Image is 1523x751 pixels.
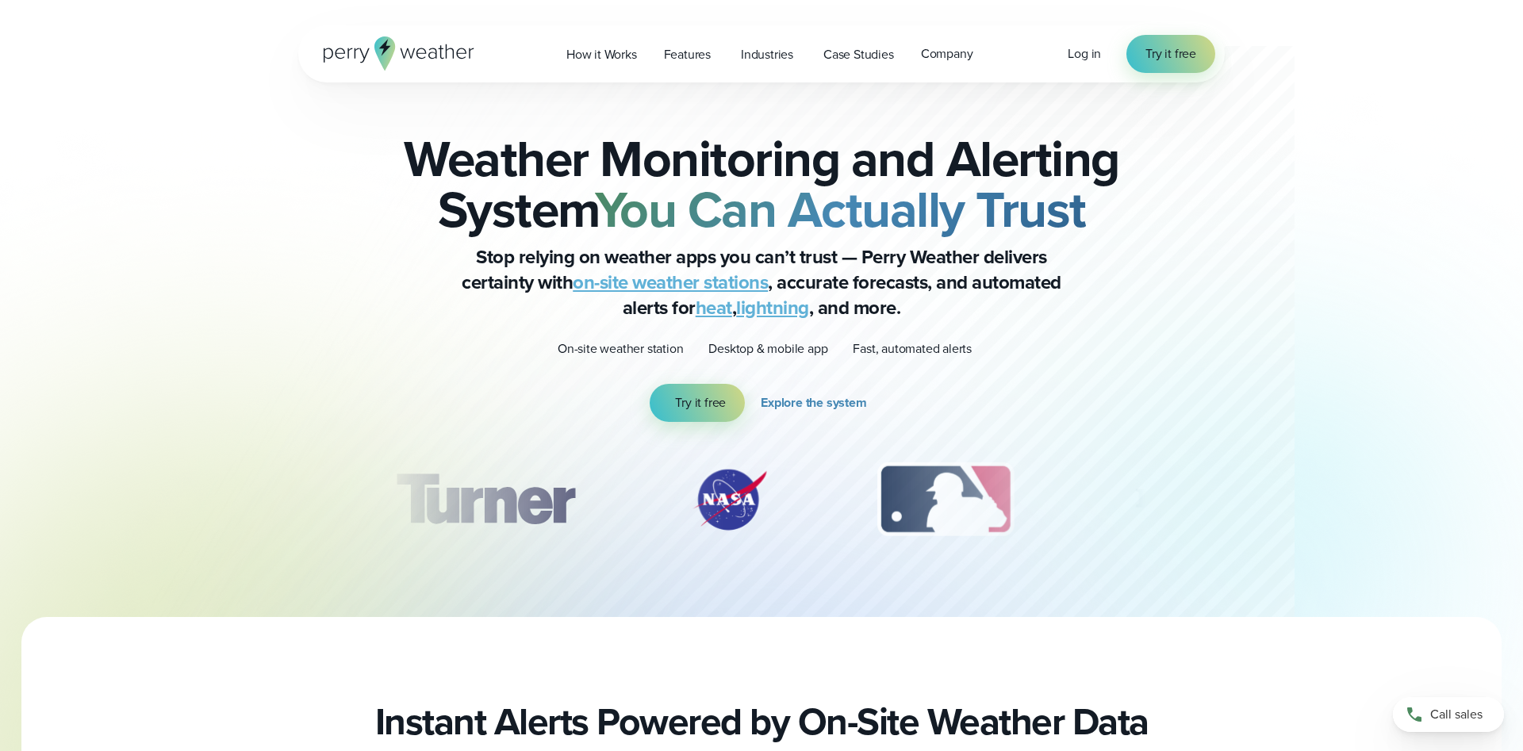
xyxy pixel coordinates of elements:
img: PGA.svg [1106,460,1233,539]
a: How it Works [553,38,650,71]
a: heat [696,293,732,322]
span: Call sales [1430,705,1483,724]
p: Desktop & mobile app [708,339,827,358]
a: on-site weather stations [573,268,768,297]
span: Case Studies [823,45,894,64]
a: lightning [736,293,809,322]
strong: You Can Actually Trust [595,172,1086,247]
p: Fast, automated alerts [853,339,972,358]
div: slideshow [378,460,1145,547]
div: 2 of 12 [674,460,785,539]
a: Explore the system [761,384,873,422]
div: 4 of 12 [1106,460,1233,539]
span: Explore the system [761,393,866,412]
a: Case Studies [810,38,907,71]
div: 1 of 12 [373,460,598,539]
a: Call sales [1393,697,1504,732]
a: Try it free [650,384,745,422]
span: Try it free [675,393,726,412]
h2: Instant Alerts Powered by On-Site Weather Data [375,699,1149,744]
a: Log in [1068,44,1101,63]
img: NASA.svg [674,460,785,539]
span: Company [921,44,973,63]
a: Try it free [1126,35,1215,73]
span: Features [664,45,711,64]
img: MLB.svg [861,460,1029,539]
h2: Weather Monitoring and Alerting System [378,133,1145,235]
span: Industries [741,45,793,64]
p: On-site weather station [558,339,683,358]
p: Stop relying on weather apps you can’t trust — Perry Weather delivers certainty with , accurate f... [444,244,1079,320]
span: Try it free [1145,44,1196,63]
div: 3 of 12 [861,460,1029,539]
img: Turner-Construction_1.svg [373,460,598,539]
span: How it Works [566,45,637,64]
